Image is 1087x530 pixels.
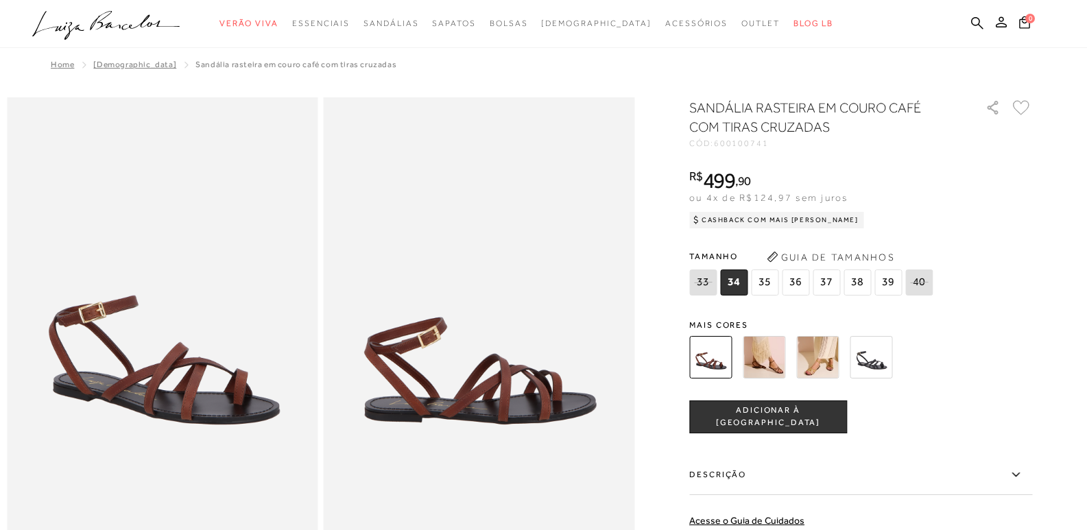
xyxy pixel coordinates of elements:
[363,19,418,28] span: Sandálias
[793,11,833,36] a: BLOG LB
[874,269,902,296] span: 39
[796,336,839,378] img: SANDÁLIA RASTEIRA EM COURO METALIZADO DOURADO COM TIRAS CRUZADAS
[689,192,848,203] span: ou 4x de R$124,97 sem juros
[195,60,396,69] span: SANDÁLIA RASTEIRA EM COURO CAFÉ COM TIRAS CRUZADAS
[703,168,735,193] span: 499
[813,269,840,296] span: 37
[689,98,946,136] h1: SANDÁLIA RASTEIRA EM COURO CAFÉ COM TIRAS CRUZADAS
[720,269,748,296] span: 34
[689,400,847,433] button: ADICIONAR À [GEOGRAPHIC_DATA]
[905,269,933,296] span: 40
[850,336,892,378] img: SANDÁLIA RASTEIRA EM COURO PRETO COM TIRAS CRUZADAS
[741,19,780,28] span: Outlet
[689,212,864,228] div: Cashback com Mais [PERSON_NAME]
[689,139,964,147] div: CÓD:
[738,173,751,188] span: 90
[689,170,703,182] i: R$
[1025,14,1035,23] span: 0
[665,11,728,36] a: categoryNavScreenReaderText
[1015,15,1034,34] button: 0
[690,405,846,429] span: ADICIONAR À [GEOGRAPHIC_DATA]
[292,19,350,28] span: Essenciais
[432,19,475,28] span: Sapatos
[363,11,418,36] a: categoryNavScreenReaderText
[93,60,176,69] a: [DEMOGRAPHIC_DATA]
[51,60,74,69] a: Home
[689,269,717,296] span: 33
[689,336,732,378] img: SANDÁLIA RASTEIRA EM COURO CAFÉ COM TIRAS CRUZADAS
[292,11,350,36] a: categoryNavScreenReaderText
[219,19,278,28] span: Verão Viva
[219,11,278,36] a: categoryNavScreenReaderText
[762,246,899,268] button: Guia de Tamanhos
[793,19,833,28] span: BLOG LB
[541,19,652,28] span: [DEMOGRAPHIC_DATA]
[541,11,652,36] a: noSubCategoriesText
[490,19,528,28] span: Bolsas
[714,138,769,148] span: 600100741
[432,11,475,36] a: categoryNavScreenReaderText
[689,515,804,526] a: Acesse o Guia de Cuidados
[743,336,785,378] img: SANDÁLIA RASTEIRA EM COURO CARAMELO COM TIRAS CRUZADAS
[689,321,1032,329] span: Mais cores
[735,175,751,187] i: ,
[490,11,528,36] a: categoryNavScreenReaderText
[689,455,1032,495] label: Descrição
[741,11,780,36] a: categoryNavScreenReaderText
[751,269,778,296] span: 35
[782,269,809,296] span: 36
[665,19,728,28] span: Acessórios
[844,269,871,296] span: 38
[689,246,936,267] span: Tamanho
